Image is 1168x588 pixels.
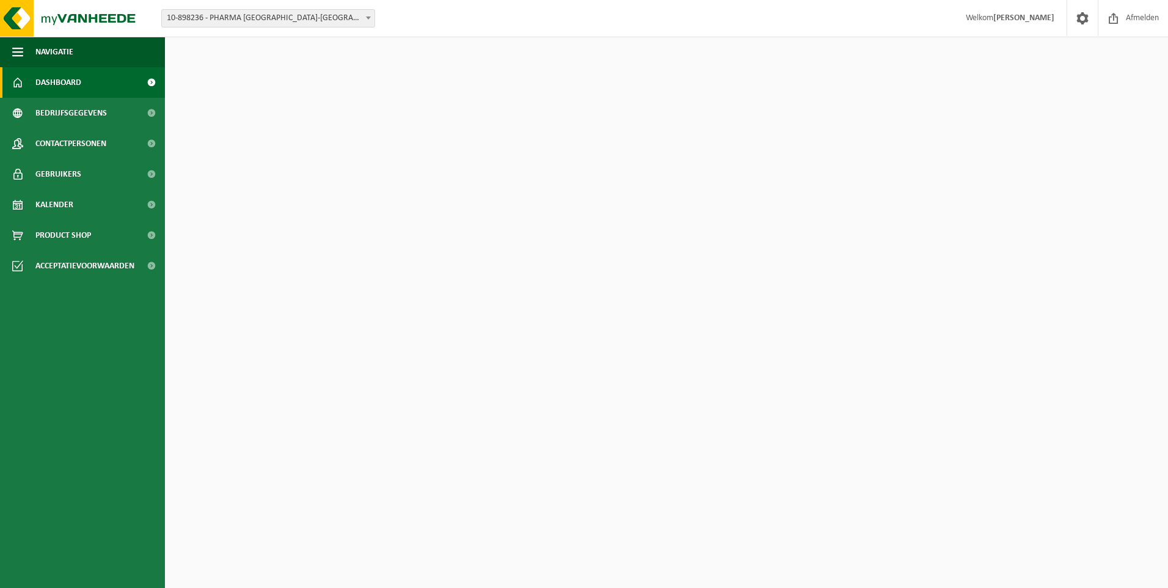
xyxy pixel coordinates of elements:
[35,98,107,128] span: Bedrijfsgegevens
[35,251,134,281] span: Acceptatievoorwaarden
[161,9,375,28] span: 10-898236 - PHARMA BELGIUM-BELMEDIS TESSENDERLO - TESSENDERLO
[35,67,81,98] span: Dashboard
[35,128,106,159] span: Contactpersonen
[35,37,73,67] span: Navigatie
[993,13,1054,23] strong: [PERSON_NAME]
[35,189,73,220] span: Kalender
[35,159,81,189] span: Gebruikers
[162,10,374,27] span: 10-898236 - PHARMA BELGIUM-BELMEDIS TESSENDERLO - TESSENDERLO
[35,220,91,251] span: Product Shop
